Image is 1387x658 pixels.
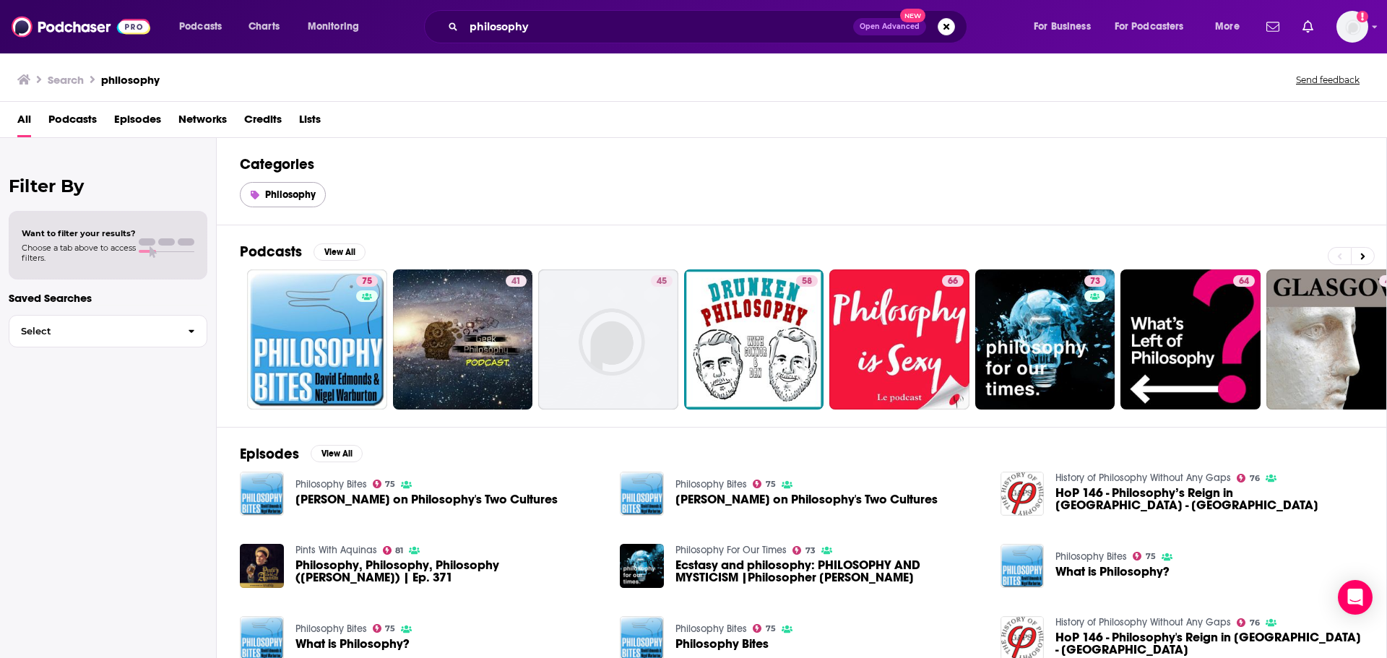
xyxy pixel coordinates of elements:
[373,480,396,488] a: 75
[766,625,776,632] span: 75
[1292,74,1364,86] button: Send feedback
[651,275,673,287] a: 45
[675,638,769,650] a: Philosophy Bites
[48,73,84,87] h3: Search
[240,445,363,463] a: EpisodesView All
[792,546,816,555] a: 73
[240,544,284,588] a: Philosophy, Philosophy, Philosophy (Dr. Alex Plato) | Ep. 371
[1297,14,1319,39] a: Show notifications dropdown
[796,275,818,287] a: 58
[1336,11,1368,43] img: User Profile
[1336,11,1368,43] span: Logged in as ereardon
[766,481,776,488] span: 75
[1250,475,1260,482] span: 76
[1338,580,1373,615] div: Open Intercom Messenger
[249,17,280,37] span: Charts
[295,559,603,584] a: Philosophy, Philosophy, Philosophy (Dr. Alex Plato) | Ep. 371
[295,478,367,490] a: Philosophy Bites
[385,481,395,488] span: 75
[675,493,938,506] a: Simon Glendinning on Philosophy's Two Cultures
[1357,11,1368,22] svg: Add a profile image
[240,182,326,207] a: Philosophy
[169,15,241,38] button: open menu
[299,108,321,137] a: Lists
[48,108,97,137] a: Podcasts
[1055,631,1363,656] a: HoP 146 - Philosophy's Reign in Spain - Andalusia
[1055,487,1363,511] span: HoP 146 - Philosophy’s Reign in [GEOGRAPHIC_DATA] - [GEOGRAPHIC_DATA]
[900,9,926,22] span: New
[1055,566,1170,578] a: What is Philosophy?
[9,326,176,336] span: Select
[684,269,824,410] a: 58
[675,623,747,635] a: Philosophy Bites
[1205,15,1258,38] button: open menu
[101,73,160,87] h3: philosophy
[620,472,664,516] img: Simon Glendinning on Philosophy's Two Cultures
[942,275,964,287] a: 66
[240,472,284,516] img: Simon Glendinning on Philosophy's Two Cultures
[853,18,926,35] button: Open AdvancedNew
[9,315,207,347] button: Select
[620,544,664,588] a: Ecstasy and philosophy: PHILOSOPHY AND MYSTICISM |Philosopher Simon Critchley
[12,13,150,40] img: Podchaser - Follow, Share and Rate Podcasts
[239,15,288,38] a: Charts
[675,478,747,490] a: Philosophy Bites
[373,624,396,633] a: 75
[395,547,403,554] span: 81
[1055,631,1363,656] span: HoP 146 - Philosophy's Reign in [GEOGRAPHIC_DATA] - [GEOGRAPHIC_DATA]
[805,547,816,554] span: 73
[506,275,527,287] a: 41
[464,15,853,38] input: Search podcasts, credits, & more...
[295,493,558,506] span: [PERSON_NAME] on Philosophy's Two Cultures
[295,638,410,650] a: What is Philosophy?
[308,17,359,37] span: Monitoring
[1055,616,1231,628] a: History of Philosophy Without Any Gaps
[314,243,366,261] button: View All
[1001,472,1045,516] img: HoP 146 - Philosophy’s Reign in Spain - Andalusia
[178,108,227,137] a: Networks
[1084,275,1106,287] a: 73
[829,269,969,410] a: 66
[240,445,299,463] h2: Episodes
[753,480,776,488] a: 75
[1120,269,1261,410] a: 64
[22,243,136,263] span: Choose a tab above to access filters.
[295,623,367,635] a: Philosophy Bites
[114,108,161,137] span: Episodes
[356,275,378,287] a: 75
[438,10,981,43] div: Search podcasts, credits, & more...
[1115,17,1184,37] span: For Podcasters
[295,544,377,556] a: Pints With Aquinas
[1055,472,1231,484] a: History of Philosophy Without Any Gaps
[1215,17,1240,37] span: More
[1055,550,1127,563] a: Philosophy Bites
[240,243,302,261] h2: Podcasts
[753,624,776,633] a: 75
[9,176,207,196] h2: Filter By
[1090,274,1100,289] span: 73
[17,108,31,137] a: All
[298,15,378,38] button: open menu
[1001,544,1045,588] a: What is Philosophy?
[860,23,920,30] span: Open Advanced
[1024,15,1109,38] button: open menu
[975,269,1115,410] a: 73
[657,274,667,289] span: 45
[179,17,222,37] span: Podcasts
[675,559,983,584] a: Ecstasy and philosophy: PHILOSOPHY AND MYSTICISM |Philosopher Simon Critchley
[383,546,404,555] a: 81
[1105,15,1205,38] button: open menu
[1261,14,1285,39] a: Show notifications dropdown
[1233,275,1255,287] a: 64
[538,269,678,410] a: 45
[1034,17,1091,37] span: For Business
[311,445,363,462] button: View All
[385,625,395,632] span: 75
